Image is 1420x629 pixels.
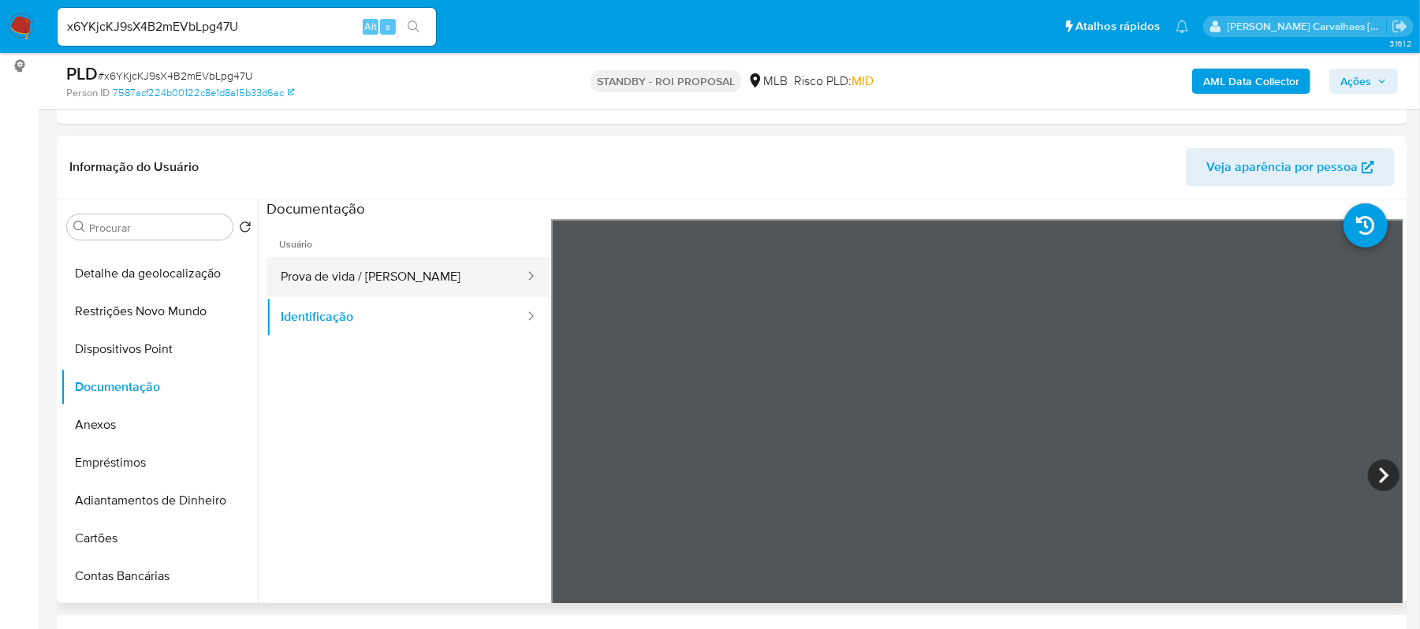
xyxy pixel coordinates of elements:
p: sara.carvalhaes@mercadopago.com.br [1228,19,1387,34]
a: Notificações [1176,20,1189,33]
button: AML Data Collector [1192,69,1310,94]
button: Anexos [61,406,258,444]
b: AML Data Collector [1203,69,1299,94]
button: Retornar ao pedido padrão [239,221,252,238]
span: Atalhos rápidos [1075,18,1160,35]
h1: Informação do Usuário [69,159,199,175]
input: Pesquise usuários ou casos... [58,17,436,37]
input: Procurar [89,221,226,235]
span: Alt [364,19,377,34]
div: MLB [747,73,788,90]
b: PLD [66,61,98,86]
button: search-icon [397,16,430,38]
span: Risco PLD: [794,73,874,90]
button: Contas Bancárias [61,557,258,595]
span: 3.161.2 [1389,37,1412,50]
span: # x6YKjcKJ9sX4B2mEVbLpg47U [98,68,253,84]
button: Detalhe da geolocalização [61,255,258,292]
button: Procurar [73,221,86,233]
button: Adiantamentos de Dinheiro [61,482,258,519]
button: Dispositivos Point [61,330,258,368]
button: Empréstimos [61,444,258,482]
button: Documentação [61,368,258,406]
a: Sair [1392,18,1408,35]
p: STANDBY - ROI PROPOSAL [591,70,741,92]
a: 7587acf224b00122c8e1d8a15b33d6ac [113,86,294,100]
button: Veja aparência por pessoa [1186,148,1395,186]
span: MID [852,72,874,90]
button: Ações [1329,69,1398,94]
span: Veja aparência por pessoa [1206,148,1358,186]
span: s [386,19,390,34]
button: Cartões [61,519,258,557]
button: Restrições Novo Mundo [61,292,258,330]
b: Person ID [66,86,110,100]
span: Ações [1340,69,1371,94]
